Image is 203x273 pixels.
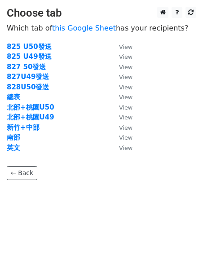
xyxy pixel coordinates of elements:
[7,166,37,180] a: ← Back
[110,63,132,71] a: View
[110,144,132,152] a: View
[110,113,132,121] a: View
[119,44,132,50] small: View
[119,145,132,151] small: View
[110,43,132,51] a: View
[7,144,20,152] a: 英文
[7,23,196,33] p: Which tab of has your recipients?
[7,63,46,71] a: 827 50發送
[110,53,132,61] a: View
[110,73,132,81] a: View
[52,24,116,32] a: this Google Sheet
[110,93,132,101] a: View
[7,83,49,91] a: 828U50發送
[119,74,132,80] small: View
[7,53,52,61] a: 825 U49發送
[119,84,132,91] small: View
[7,93,20,101] a: 總表
[110,103,132,111] a: View
[119,114,132,121] small: View
[7,113,54,121] a: 北部+桃園U49
[110,123,132,132] a: View
[7,103,54,111] a: 北部+桃園U50
[110,83,132,91] a: View
[7,123,40,132] a: 新竹+中部
[7,73,49,81] a: 827U49發送
[119,124,132,131] small: View
[7,133,20,141] a: 南部
[7,43,52,51] a: 825 U50發送
[119,64,132,70] small: View
[119,53,132,60] small: View
[119,104,132,111] small: View
[7,7,196,20] h3: Choose tab
[110,133,132,141] a: View
[119,134,132,141] small: View
[119,94,132,101] small: View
